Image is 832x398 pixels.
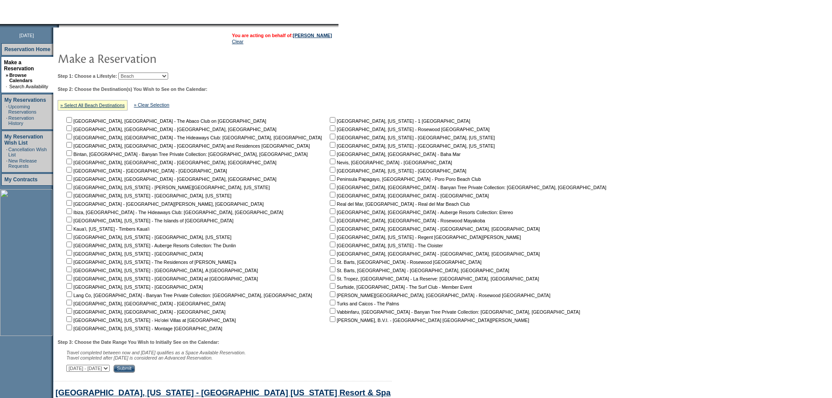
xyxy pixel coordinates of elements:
[65,318,236,323] nobr: [GEOGRAPHIC_DATA], [US_STATE] - Ho'olei Villas at [GEOGRAPHIC_DATA]
[65,127,276,132] nobr: [GEOGRAPHIC_DATA], [GEOGRAPHIC_DATA] - [GEOGRAPHIC_DATA], [GEOGRAPHIC_DATA]
[8,147,47,157] a: Cancellation Wish List
[4,177,38,183] a: My Contracts
[58,339,219,345] b: Step 3: Choose the Date Range You Wish to Initially See on the Calendar:
[58,87,207,92] b: Step 2: Choose the Destination(s) You Wish to See on the Calendar:
[65,309,225,315] nobr: [GEOGRAPHIC_DATA], [GEOGRAPHIC_DATA] - [GEOGRAPHIC_DATA]
[328,135,495,140] nobr: [GEOGRAPHIC_DATA], [US_STATE] - [GEOGRAPHIC_DATA], [US_STATE]
[59,24,60,28] img: blank.gif
[65,301,225,306] nobr: [GEOGRAPHIC_DATA], [GEOGRAPHIC_DATA] - [GEOGRAPHIC_DATA]
[328,301,399,306] nobr: Turks and Caicos - The Palms
[328,284,472,290] nobr: Surfside, [GEOGRAPHIC_DATA] - The Surf Club - Member Event
[328,318,529,323] nobr: [PERSON_NAME], B.V.I. - [GEOGRAPHIC_DATA] [GEOGRAPHIC_DATA][PERSON_NAME]
[328,201,470,207] nobr: Real del Mar, [GEOGRAPHIC_DATA] - Real del Mar Beach Club
[65,210,283,215] nobr: Ibiza, [GEOGRAPHIC_DATA] - The Hideaways Club: [GEOGRAPHIC_DATA], [GEOGRAPHIC_DATA]
[328,152,460,157] nobr: [GEOGRAPHIC_DATA], [GEOGRAPHIC_DATA] - Baha Mar
[328,268,509,273] nobr: St. Barts, [GEOGRAPHIC_DATA] - [GEOGRAPHIC_DATA], [GEOGRAPHIC_DATA]
[328,177,481,182] nobr: Peninsula Papagayo, [GEOGRAPHIC_DATA] - Poro Poro Beach Club
[65,152,308,157] nobr: Bintan, [GEOGRAPHIC_DATA] - Banyan Tree Private Collection: [GEOGRAPHIC_DATA], [GEOGRAPHIC_DATA]
[65,193,231,198] nobr: [GEOGRAPHIC_DATA], [US_STATE] - [GEOGRAPHIC_DATA], [US_STATE]
[328,168,466,173] nobr: [GEOGRAPHIC_DATA], [US_STATE] - [GEOGRAPHIC_DATA]
[6,115,7,126] td: ·
[6,73,8,78] b: »
[4,97,46,103] a: My Reservations
[65,143,310,149] nobr: [GEOGRAPHIC_DATA], [GEOGRAPHIC_DATA] - [GEOGRAPHIC_DATA] and Residences [GEOGRAPHIC_DATA]
[66,350,246,355] span: Travel completed between now and [DATE] qualifies as a Space Available Reservation.
[8,115,34,126] a: Reservation History
[328,143,495,149] nobr: [GEOGRAPHIC_DATA], [US_STATE] - [GEOGRAPHIC_DATA], [US_STATE]
[65,260,236,265] nobr: [GEOGRAPHIC_DATA], [US_STATE] - The Residences of [PERSON_NAME]'a
[328,185,606,190] nobr: [GEOGRAPHIC_DATA], [GEOGRAPHIC_DATA] - Banyan Tree Private Collection: [GEOGRAPHIC_DATA], [GEOGRA...
[328,218,485,223] nobr: [GEOGRAPHIC_DATA], [GEOGRAPHIC_DATA] - Rosewood Mayakoba
[328,251,540,256] nobr: [GEOGRAPHIC_DATA], [GEOGRAPHIC_DATA] - [GEOGRAPHIC_DATA], [GEOGRAPHIC_DATA]
[58,49,232,67] img: pgTtlMakeReservation.gif
[65,135,322,140] nobr: [GEOGRAPHIC_DATA], [GEOGRAPHIC_DATA] - The Hideaways Club: [GEOGRAPHIC_DATA], [GEOGRAPHIC_DATA]
[65,168,227,173] nobr: [GEOGRAPHIC_DATA] - [GEOGRAPHIC_DATA] - [GEOGRAPHIC_DATA]
[6,84,8,89] td: ·
[66,355,213,360] nobr: Travel completed after [DATE] is considered an Advanced Reservation.
[19,33,34,38] span: [DATE]
[328,160,452,165] nobr: Nevis, [GEOGRAPHIC_DATA] - [GEOGRAPHIC_DATA]
[65,201,264,207] nobr: [GEOGRAPHIC_DATA] - [GEOGRAPHIC_DATA][PERSON_NAME], [GEOGRAPHIC_DATA]
[328,193,489,198] nobr: [GEOGRAPHIC_DATA], [GEOGRAPHIC_DATA] - [GEOGRAPHIC_DATA]
[8,104,36,114] a: Upcoming Reservations
[65,185,270,190] nobr: [GEOGRAPHIC_DATA], [US_STATE] - [PERSON_NAME][GEOGRAPHIC_DATA], [US_STATE]
[328,235,521,240] nobr: [GEOGRAPHIC_DATA], [US_STATE] - Regent [GEOGRAPHIC_DATA][PERSON_NAME]
[232,39,243,44] a: Clear
[328,260,481,265] nobr: St. Barts, [GEOGRAPHIC_DATA] - Rosewood [GEOGRAPHIC_DATA]
[328,243,443,248] nobr: [GEOGRAPHIC_DATA], [US_STATE] - The Cloister
[65,218,233,223] nobr: [GEOGRAPHIC_DATA], [US_STATE] - The Islands of [GEOGRAPHIC_DATA]
[65,276,258,281] nobr: [GEOGRAPHIC_DATA], [US_STATE] - [GEOGRAPHIC_DATA] at [GEOGRAPHIC_DATA]
[328,276,539,281] nobr: St. Tropez, [GEOGRAPHIC_DATA] - La Reserve: [GEOGRAPHIC_DATA], [GEOGRAPHIC_DATA]
[6,104,7,114] td: ·
[65,235,231,240] nobr: [GEOGRAPHIC_DATA], [US_STATE] - [GEOGRAPHIC_DATA], [US_STATE]
[65,293,312,298] nobr: Lang Co, [GEOGRAPHIC_DATA] - Banyan Tree Private Collection: [GEOGRAPHIC_DATA], [GEOGRAPHIC_DATA]
[55,388,390,397] a: [GEOGRAPHIC_DATA], [US_STATE] - [GEOGRAPHIC_DATA] [US_STATE] Resort & Spa
[6,147,7,157] td: ·
[4,59,34,72] a: Make a Reservation
[65,326,222,331] nobr: [GEOGRAPHIC_DATA], [US_STATE] - Montage [GEOGRAPHIC_DATA]
[9,73,32,83] a: Browse Calendars
[328,293,550,298] nobr: [PERSON_NAME][GEOGRAPHIC_DATA], [GEOGRAPHIC_DATA] - Rosewood [GEOGRAPHIC_DATA]
[65,243,236,248] nobr: [GEOGRAPHIC_DATA], [US_STATE] - Auberge Resorts Collection: The Dunlin
[6,158,7,169] td: ·
[328,309,580,315] nobr: Vabbinfaru, [GEOGRAPHIC_DATA] - Banyan Tree Private Collection: [GEOGRAPHIC_DATA], [GEOGRAPHIC_DATA]
[328,127,490,132] nobr: [GEOGRAPHIC_DATA], [US_STATE] - Rosewood [GEOGRAPHIC_DATA]
[293,33,332,38] a: [PERSON_NAME]
[65,160,276,165] nobr: [GEOGRAPHIC_DATA], [GEOGRAPHIC_DATA] - [GEOGRAPHIC_DATA], [GEOGRAPHIC_DATA]
[4,134,43,146] a: My Reservation Wish List
[328,118,470,124] nobr: [GEOGRAPHIC_DATA], [US_STATE] - 1 [GEOGRAPHIC_DATA]
[65,284,203,290] nobr: [GEOGRAPHIC_DATA], [US_STATE] - [GEOGRAPHIC_DATA]
[9,84,48,89] a: Search Availability
[65,118,266,124] nobr: [GEOGRAPHIC_DATA], [GEOGRAPHIC_DATA] - The Abaco Club on [GEOGRAPHIC_DATA]
[328,210,513,215] nobr: [GEOGRAPHIC_DATA], [GEOGRAPHIC_DATA] - Auberge Resorts Collection: Etereo
[4,46,50,52] a: Reservation Home
[65,251,203,256] nobr: [GEOGRAPHIC_DATA], [US_STATE] - [GEOGRAPHIC_DATA]
[60,103,125,108] a: » Select All Beach Destinations
[232,33,332,38] span: You are acting on behalf of:
[328,226,540,232] nobr: [GEOGRAPHIC_DATA], [GEOGRAPHIC_DATA] - [GEOGRAPHIC_DATA], [GEOGRAPHIC_DATA]
[65,177,276,182] nobr: [GEOGRAPHIC_DATA], [GEOGRAPHIC_DATA] - [GEOGRAPHIC_DATA], [GEOGRAPHIC_DATA]
[65,226,149,232] nobr: Kaua'i, [US_STATE] - Timbers Kaua'i
[8,158,37,169] a: New Release Requests
[58,73,117,79] b: Step 1: Choose a Lifestyle:
[134,102,169,107] a: » Clear Selection
[65,268,258,273] nobr: [GEOGRAPHIC_DATA], [US_STATE] - [GEOGRAPHIC_DATA], A [GEOGRAPHIC_DATA]
[56,24,59,28] img: promoShadowLeftCorner.gif
[114,365,135,373] input: Submit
